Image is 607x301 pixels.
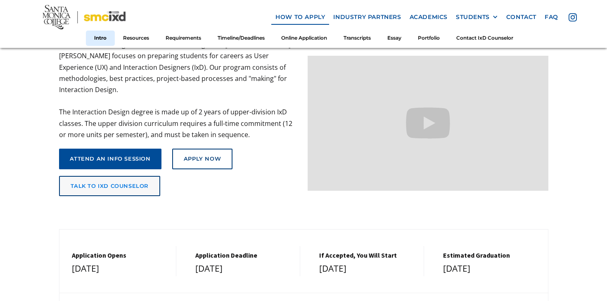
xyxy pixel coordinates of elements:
[59,149,161,169] a: attend an info session
[195,261,292,276] div: [DATE]
[209,31,273,46] a: Timeline/Deadlines
[172,149,232,169] a: Apply Now
[329,9,405,25] a: industry partners
[70,156,151,162] div: attend an info session
[157,31,209,46] a: Requirements
[195,251,292,259] h5: Application Deadline
[443,251,540,259] h5: estimated graduation
[115,31,157,46] a: Resources
[443,261,540,276] div: [DATE]
[448,31,522,46] a: Contact IxD Counselor
[184,156,221,162] div: Apply Now
[379,31,410,46] a: Essay
[319,261,415,276] div: [DATE]
[271,9,329,25] a: how to apply
[335,31,379,46] a: Transcripts
[72,261,168,276] div: [DATE]
[405,9,452,25] a: Academics
[410,31,448,46] a: Portfolio
[308,56,548,191] iframe: Design your future with a Bachelor's Degree in Interaction Design from Santa Monica College
[59,39,300,140] p: The Interaction Design Bachelor of Science degree at [GEOGRAPHIC_DATA][PERSON_NAME] focuses on pr...
[319,251,415,259] h5: If Accepted, You Will Start
[59,176,161,197] a: talk to ixd counselor
[86,31,115,46] a: Intro
[273,31,335,46] a: Online Application
[71,183,149,190] div: talk to ixd counselor
[569,13,577,21] img: icon - instagram
[72,251,168,259] h5: Application Opens
[502,9,541,25] a: contact
[43,5,126,29] img: Santa Monica College - SMC IxD logo
[456,14,498,21] div: STUDENTS
[541,9,562,25] a: faq
[456,14,490,21] div: STUDENTS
